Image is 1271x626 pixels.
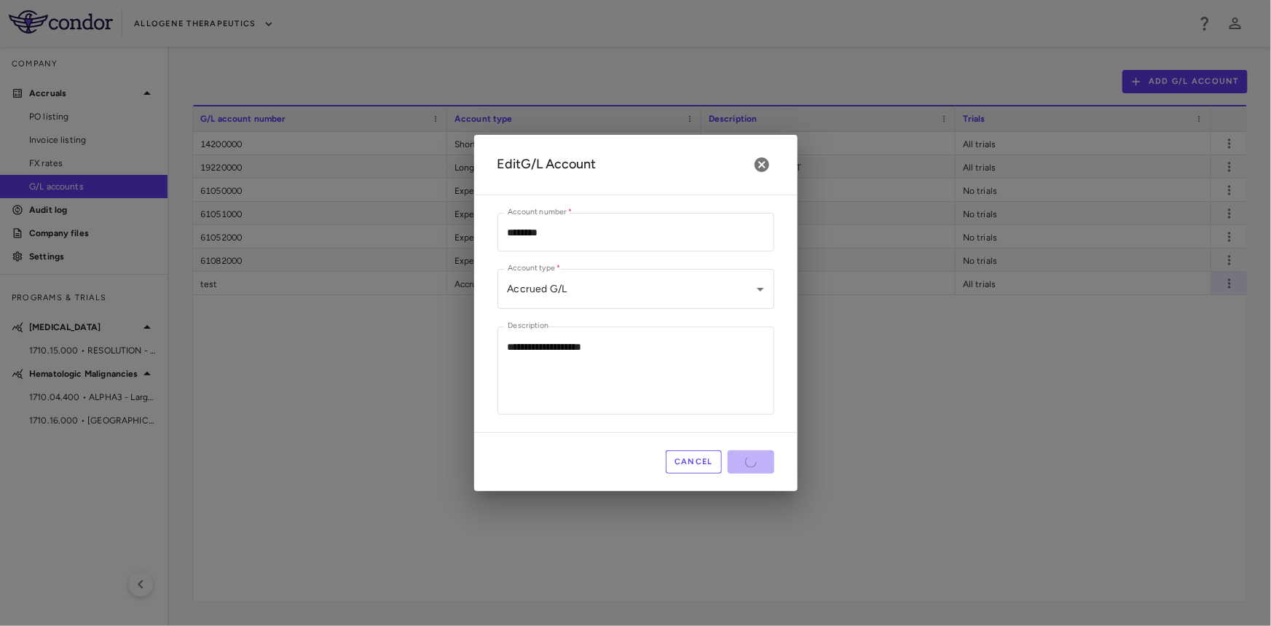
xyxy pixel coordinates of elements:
[508,206,572,219] label: Account number
[497,154,597,174] h6: Edit G/L Account
[666,450,722,474] button: Cancel
[508,262,561,275] label: Account type
[508,320,548,332] label: Description
[497,269,774,309] div: Accrued G/L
